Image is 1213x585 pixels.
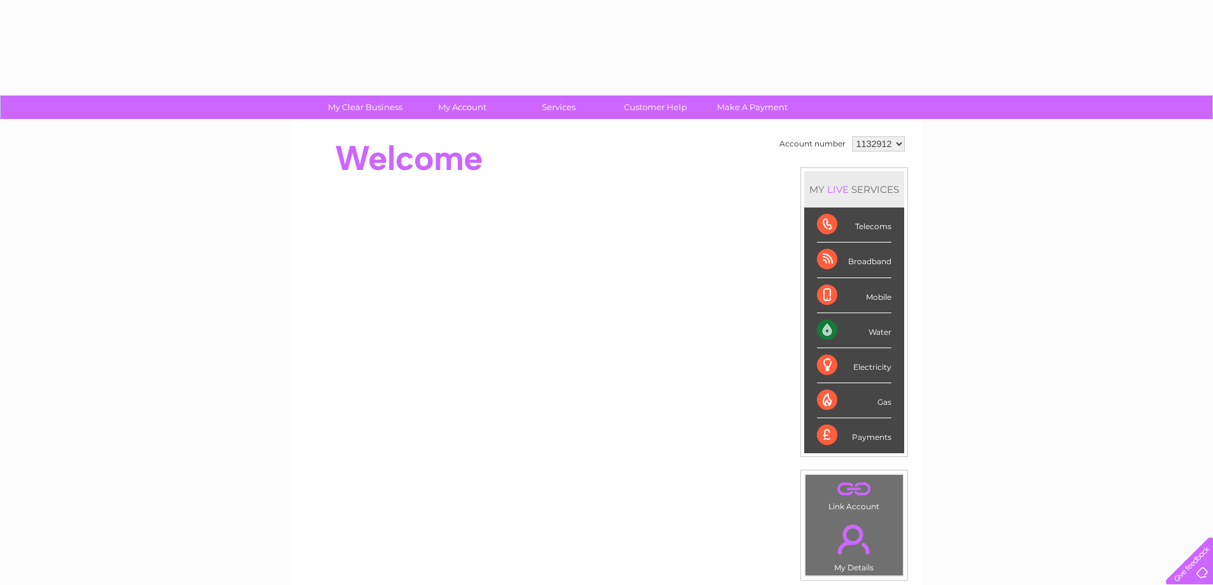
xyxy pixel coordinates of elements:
td: My Details [805,514,904,576]
a: Make A Payment [700,95,805,119]
div: Gas [817,383,891,418]
a: My Clear Business [313,95,418,119]
a: . [809,478,900,500]
td: Link Account [805,474,904,514]
a: . [809,517,900,561]
div: MY SERVICES [804,171,904,208]
a: My Account [409,95,514,119]
div: Electricity [817,348,891,383]
a: Customer Help [603,95,708,119]
div: Broadband [817,243,891,278]
td: Account number [776,133,849,155]
div: LIVE [825,183,851,195]
div: Payments [817,418,891,453]
a: Services [506,95,611,119]
div: Telecoms [817,208,891,243]
div: Water [817,313,891,348]
div: Mobile [817,278,891,313]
